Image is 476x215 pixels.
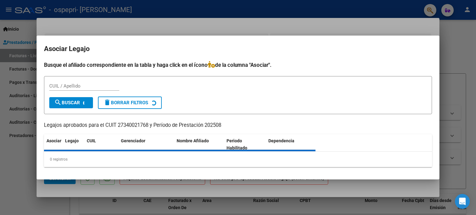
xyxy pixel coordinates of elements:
h4: Busque el afiliado correspondiente en la tabla y haga click en el ícono de la columna "Asociar". [44,61,432,69]
datatable-header-cell: Asociar [44,134,63,155]
datatable-header-cell: Nombre Afiliado [174,134,224,155]
mat-icon: search [54,99,62,106]
span: Asociar [46,138,61,143]
datatable-header-cell: Dependencia [266,134,316,155]
datatable-header-cell: Gerenciador [118,134,174,155]
span: Gerenciador [121,138,145,143]
p: Legajos aprobados para el CUIT 27340021768 y Período de Prestación 202508 [44,122,432,129]
div: 0 registros [44,152,432,167]
button: Buscar [49,97,93,108]
h2: Asociar Legajo [44,43,432,55]
span: Dependencia [268,138,294,143]
span: Nombre Afiliado [177,138,209,143]
mat-icon: delete [104,99,111,106]
datatable-header-cell: Periodo Habilitado [224,134,266,155]
span: Periodo Habilitado [227,138,247,150]
button: Borrar Filtros [98,97,162,109]
span: Legajo [65,138,79,143]
span: Buscar [54,100,80,105]
span: CUIL [87,138,96,143]
datatable-header-cell: Legajo [63,134,84,155]
datatable-header-cell: CUIL [84,134,118,155]
span: Borrar Filtros [104,100,148,105]
div: Open Intercom Messenger [455,194,470,209]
